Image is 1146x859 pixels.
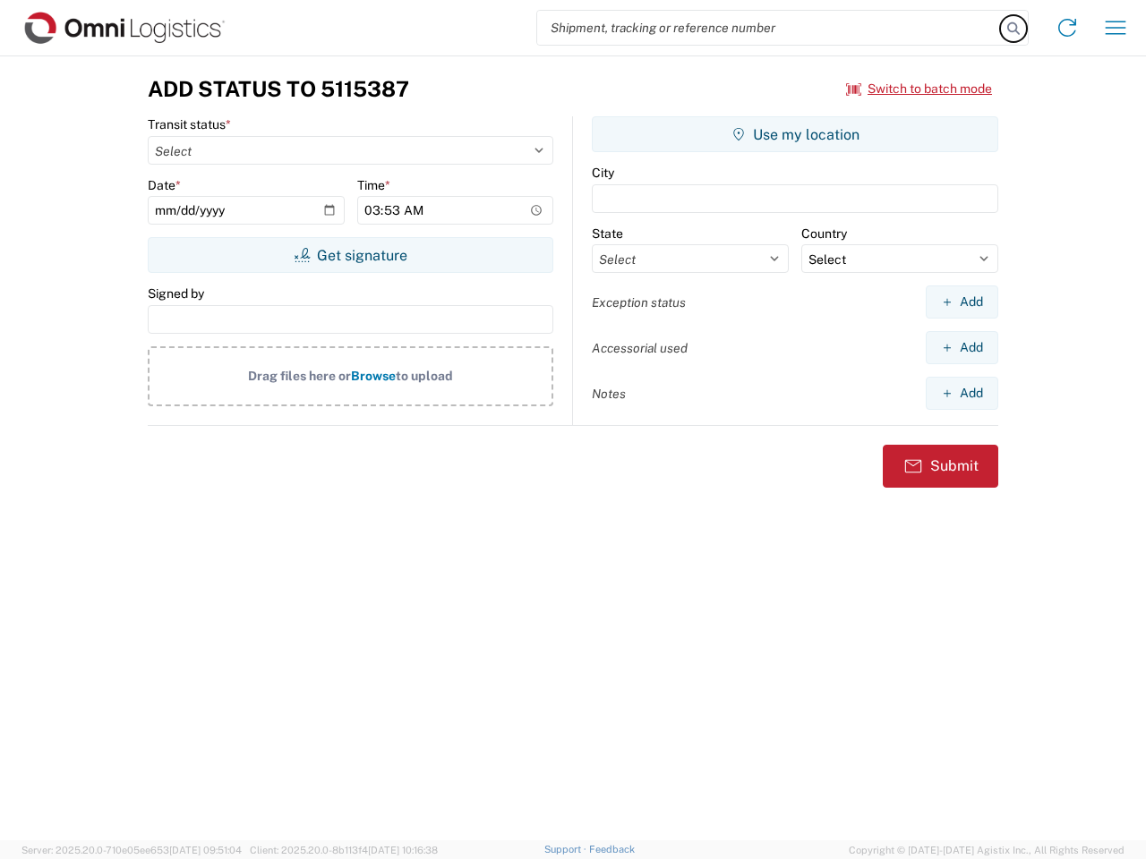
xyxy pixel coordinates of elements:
[592,386,626,402] label: Notes
[592,225,623,242] label: State
[926,377,998,410] button: Add
[846,74,992,104] button: Switch to batch mode
[592,116,998,152] button: Use my location
[21,845,242,855] span: Server: 2025.20.0-710e05ee653
[592,165,614,181] label: City
[589,844,635,855] a: Feedback
[801,225,847,242] label: Country
[357,177,390,193] label: Time
[592,340,688,356] label: Accessorial used
[396,369,453,383] span: to upload
[148,237,553,273] button: Get signature
[592,294,686,310] label: Exception status
[537,11,1001,45] input: Shipment, tracking or reference number
[926,331,998,364] button: Add
[148,177,181,193] label: Date
[351,369,396,383] span: Browse
[248,369,351,383] span: Drag files here or
[544,844,589,855] a: Support
[368,845,438,855] span: [DATE] 10:16:38
[148,285,204,302] label: Signed by
[883,445,998,488] button: Submit
[148,116,231,132] label: Transit status
[849,842,1125,858] span: Copyright © [DATE]-[DATE] Agistix Inc., All Rights Reserved
[250,845,438,855] span: Client: 2025.20.0-8b113f4
[169,845,242,855] span: [DATE] 09:51:04
[926,285,998,319] button: Add
[148,76,409,102] h3: Add Status to 5115387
